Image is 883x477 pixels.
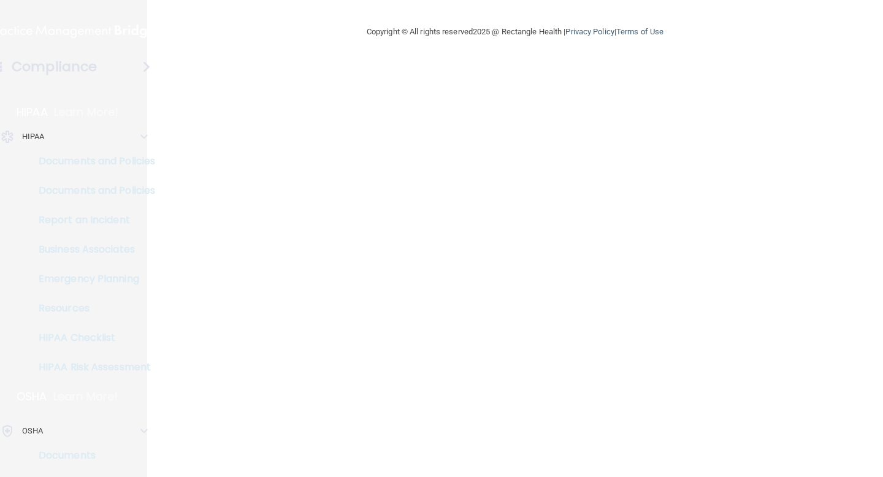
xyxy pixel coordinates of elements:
p: HIPAA [17,105,48,120]
p: HIPAA [22,129,45,144]
p: Business Associates [8,243,175,256]
a: Privacy Policy [565,27,614,36]
p: Documents and Policies [8,185,175,197]
p: Documents and Policies [8,155,175,167]
a: Terms of Use [616,27,663,36]
p: HIPAA Checklist [8,332,175,344]
p: Learn More! [54,105,119,120]
p: OSHA [22,424,43,438]
p: OSHA [17,389,47,404]
p: Emergency Planning [8,273,175,285]
p: Documents [8,449,175,462]
p: HIPAA Risk Assessment [8,361,175,373]
div: Copyright © All rights reserved 2025 @ Rectangle Health | | [291,12,739,52]
p: Resources [8,302,175,315]
p: Report an Incident [8,214,175,226]
h4: Compliance [12,58,97,75]
p: Learn More! [53,389,118,404]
